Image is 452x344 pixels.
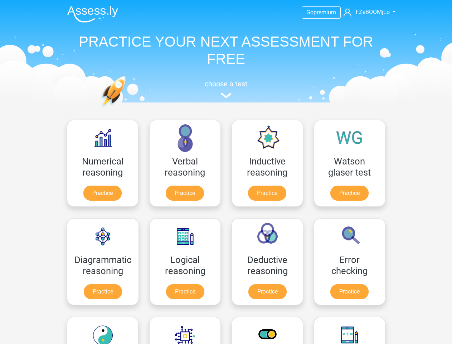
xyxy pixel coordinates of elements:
[341,8,391,16] a: FZeBOOMjLo
[166,284,204,299] a: Practice
[302,8,340,17] a: Gopremium
[330,284,369,299] a: Practice
[248,284,287,299] a: Practice
[314,9,336,16] span: premium
[330,186,369,201] a: Practice
[356,9,390,15] span: FZeBOOMjLo
[62,33,391,67] h1: PRACTICE YOUR NEXT ASSESSMENT FOR FREE
[101,76,154,141] img: practice
[306,9,314,16] span: Go
[84,284,122,299] a: Practice
[67,6,118,23] img: Assessly
[166,186,204,201] a: Practice
[83,186,122,201] a: Practice
[62,80,391,99] a: choose a test
[62,80,391,88] h5: choose a test
[221,93,232,98] img: assessment
[248,186,286,201] a: Practice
